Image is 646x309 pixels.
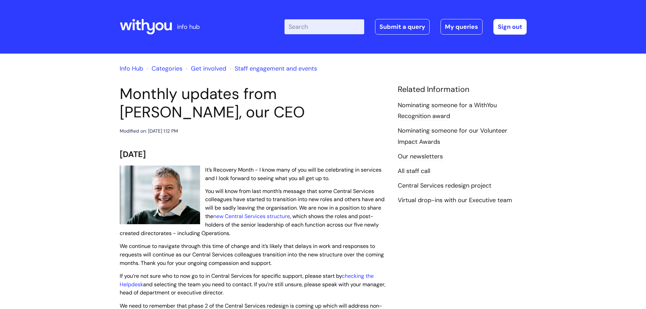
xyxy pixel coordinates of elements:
[152,64,182,73] a: Categories
[228,63,317,74] li: Staff engagement and events
[120,272,386,296] span: If you’re not sure who to now go to in Central Services for specific support, please start by and...
[398,196,512,205] a: Virtual drop-ins with our Executive team
[120,188,385,237] span: You will know from last month’s message that some Central Services colleagues have started to tra...
[120,127,178,135] div: Modified on: [DATE] 1:12 PM
[398,167,430,176] a: All staff call
[493,19,527,35] a: Sign out
[398,85,527,94] h4: Related Information
[120,64,143,73] a: Info Hub
[120,243,384,267] span: We continue to navigate through this time of change and it’s likely that delays in work and respo...
[191,64,226,73] a: Get involved
[120,85,388,121] h1: Monthly updates from [PERSON_NAME], our CEO
[398,181,491,190] a: Central Services redesign project
[205,166,381,182] span: It’s Recovery Month - I know many of you will be celebrating in services and I look forward to se...
[398,127,507,146] a: Nominating someone for our Volunteer Impact Awards
[120,149,146,159] span: [DATE]
[213,213,290,220] a: new Central Services structure
[120,166,200,225] img: WithYou Chief Executive Simon Phillips pictured looking at the camera and smiling
[145,63,182,74] li: Solution home
[235,64,317,73] a: Staff engagement and events
[398,152,443,161] a: Our newsletters
[120,272,374,288] a: checking the Helpdesk
[441,19,483,35] a: My queries
[398,101,497,121] a: Nominating someone for a WithYou Recognition award
[285,19,527,35] div: | -
[184,63,226,74] li: Get involved
[285,19,364,34] input: Search
[177,21,200,32] p: info hub
[375,19,430,35] a: Submit a query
